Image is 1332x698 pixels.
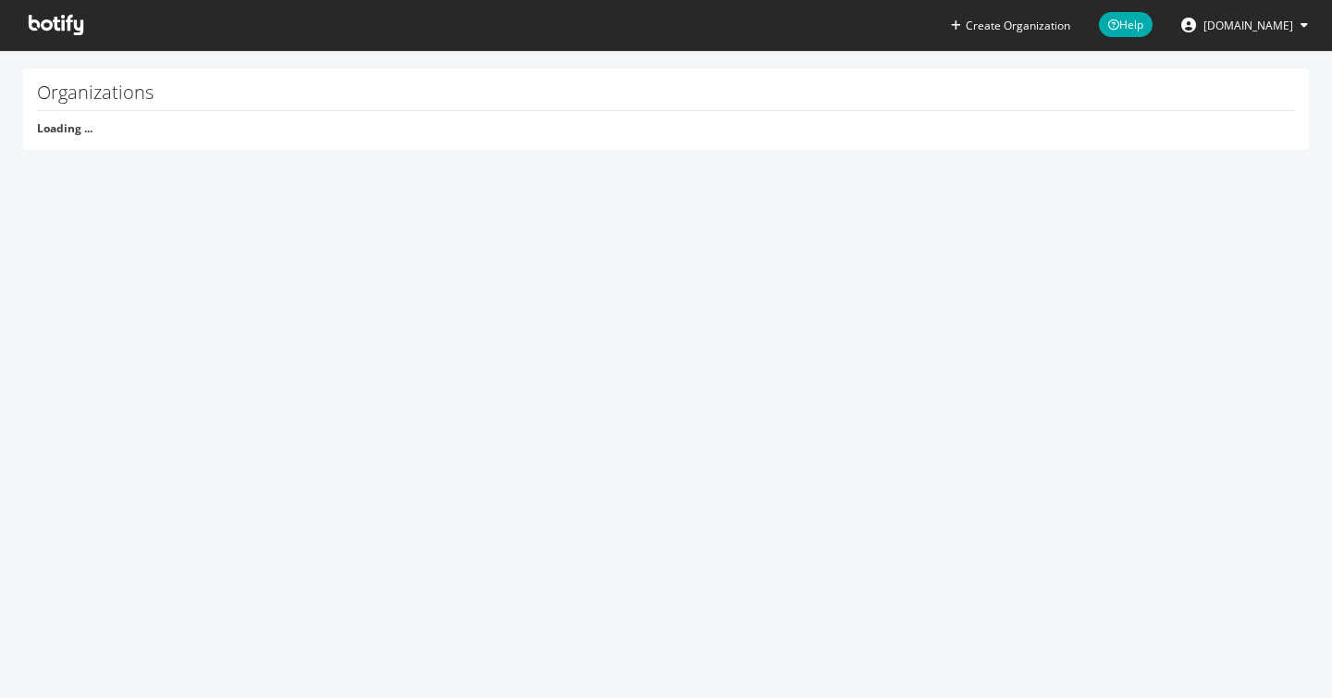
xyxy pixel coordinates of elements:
[37,82,1295,111] h1: Organizations
[950,17,1071,34] button: Create Organization
[37,120,92,136] strong: Loading ...
[1099,12,1153,37] span: Help
[1166,10,1323,40] button: [DOMAIN_NAME]
[1203,18,1293,33] span: pierre.paqueton.gmail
